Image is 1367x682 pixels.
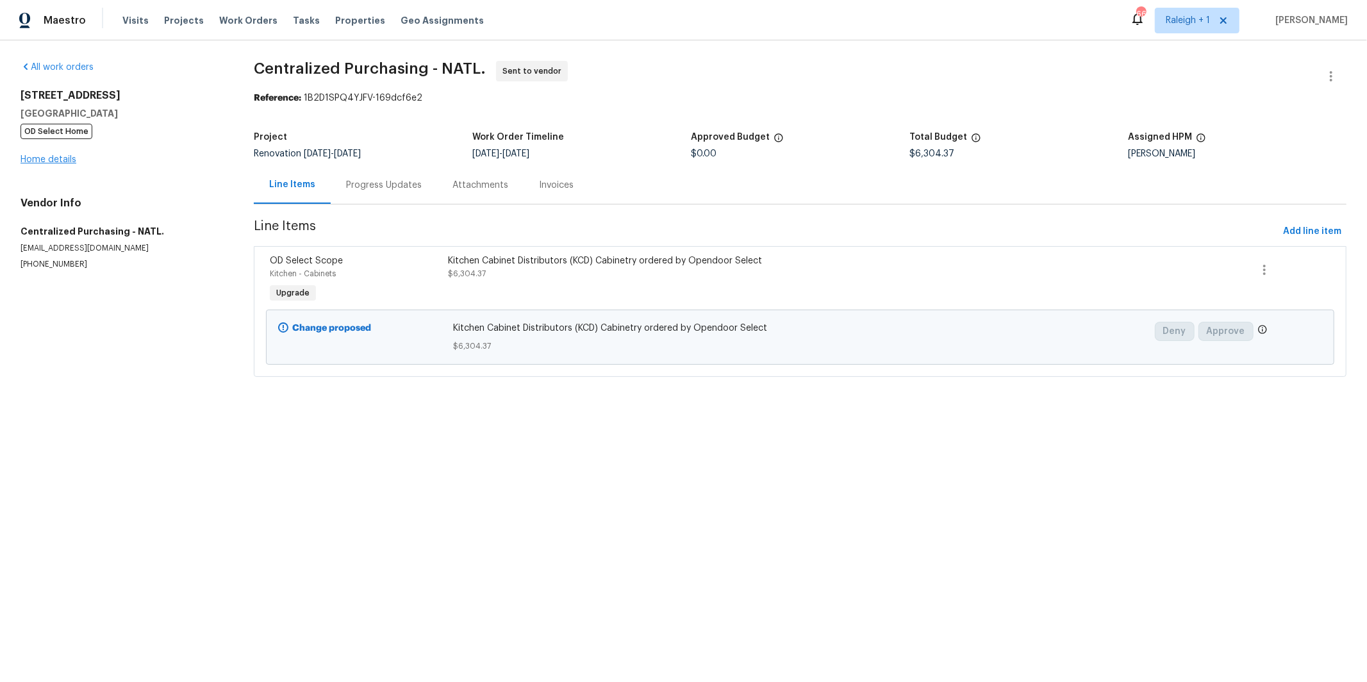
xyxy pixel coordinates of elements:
a: Home details [21,155,76,164]
span: Upgrade [271,287,315,299]
span: Centralized Purchasing - NATL. [254,61,486,76]
button: Deny [1155,322,1195,341]
span: $6,304.37 [448,270,486,278]
span: [DATE] [502,149,529,158]
span: [DATE] [304,149,331,158]
h5: [GEOGRAPHIC_DATA] [21,107,223,120]
p: [PHONE_NUMBER] [21,259,223,270]
b: Reference: [254,94,301,103]
div: 1B2D1SPQ4YJFV-169dcf6e2 [254,92,1346,104]
span: Work Orders [219,14,278,27]
span: Sent to vendor [502,65,567,78]
span: $6,304.37 [454,340,1147,353]
div: Invoices [539,179,574,192]
span: Line Items [254,220,1278,244]
span: - [304,149,361,158]
p: [EMAIL_ADDRESS][DOMAIN_NAME] [21,243,223,254]
span: Properties [335,14,385,27]
h5: Work Order Timeline [472,133,564,142]
span: [DATE] [334,149,361,158]
span: Renovation [254,149,361,158]
span: $0.00 [691,149,717,158]
h5: Project [254,133,287,142]
h5: Assigned HPM [1128,133,1192,142]
div: Progress Updates [346,179,422,192]
span: [PERSON_NAME] [1270,14,1348,27]
span: Kitchen - Cabinets [270,270,336,278]
span: OD Select Scope [270,256,343,265]
span: Raleigh + 1 [1166,14,1210,27]
span: The hpm assigned to this work order. [1196,133,1206,149]
b: Change proposed [292,324,371,333]
span: Tasks [293,16,320,25]
button: Approve [1198,322,1254,341]
span: $6,304.37 [909,149,954,158]
h2: [STREET_ADDRESS] [21,89,223,102]
span: Only a market manager or an area construction manager can approve [1257,324,1268,338]
span: Kitchen Cabinet Distributors (KCD) Cabinetry ordered by Opendoor Select [454,322,1147,335]
div: Attachments [452,179,508,192]
span: Maestro [44,14,86,27]
span: Projects [164,14,204,27]
span: OD Select Home [21,124,92,139]
button: Add line item [1278,220,1346,244]
span: [DATE] [472,149,499,158]
span: Visits [122,14,149,27]
span: - [472,149,529,158]
div: Line Items [269,178,315,191]
span: Add line item [1283,224,1341,240]
h5: Total Budget [909,133,967,142]
span: The total cost of line items that have been approved by both Opendoor and the Trade Partner. This... [774,133,784,149]
h5: Centralized Purchasing - NATL. [21,225,223,238]
a: All work orders [21,63,94,72]
h5: Approved Budget [691,133,770,142]
div: Kitchen Cabinet Distributors (KCD) Cabinetry ordered by Opendoor Select [448,254,886,267]
span: The total cost of line items that have been proposed by Opendoor. This sum includes line items th... [971,133,981,149]
div: [PERSON_NAME] [1128,149,1346,158]
h4: Vendor Info [21,197,223,210]
div: 66 [1136,8,1145,21]
span: Geo Assignments [401,14,484,27]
